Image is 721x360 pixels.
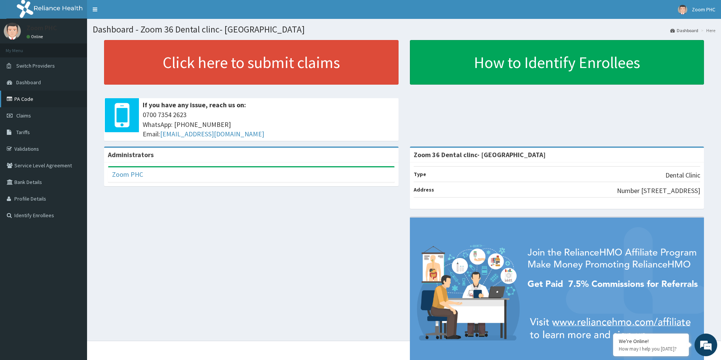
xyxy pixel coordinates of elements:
div: Chat with us now [39,42,127,52]
a: Click here to submit claims [104,40,399,85]
img: d_794563401_company_1708531726252_794563401 [14,38,31,57]
p: Number [STREET_ADDRESS] [617,186,700,196]
a: Dashboard [670,27,698,34]
div: Minimize live chat window [124,4,142,22]
span: We're online! [44,95,104,172]
p: Dental Clinic [665,170,700,180]
span: Claims [16,112,31,119]
b: Type [414,171,426,178]
a: How to Identify Enrollees [410,40,704,85]
p: Zoom PHC [26,25,57,31]
div: We're Online! [619,338,683,345]
b: If you have any issue, reach us on: [143,100,246,109]
span: Zoom PHC [692,6,715,13]
textarea: Type your message and hit 'Enter' [4,206,144,233]
strong: Zoom 36 Dental clinc- [GEOGRAPHIC_DATA] [414,150,546,159]
b: Administrators [108,150,154,159]
b: Address [414,186,434,193]
a: Zoom PHC [112,170,143,179]
li: Here [699,27,715,34]
a: [EMAIL_ADDRESS][DOMAIN_NAME] [160,130,264,138]
img: User Image [678,5,687,14]
p: How may I help you today? [619,346,683,352]
h1: Dashboard - Zoom 36 Dental clinc- [GEOGRAPHIC_DATA] [93,25,715,34]
span: Dashboard [16,79,41,86]
span: Switch Providers [16,62,55,69]
a: Online [26,34,45,39]
span: 0700 7354 2623 WhatsApp: [PHONE_NUMBER] Email: [143,110,395,139]
img: User Image [4,23,21,40]
span: Tariffs [16,129,30,136]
